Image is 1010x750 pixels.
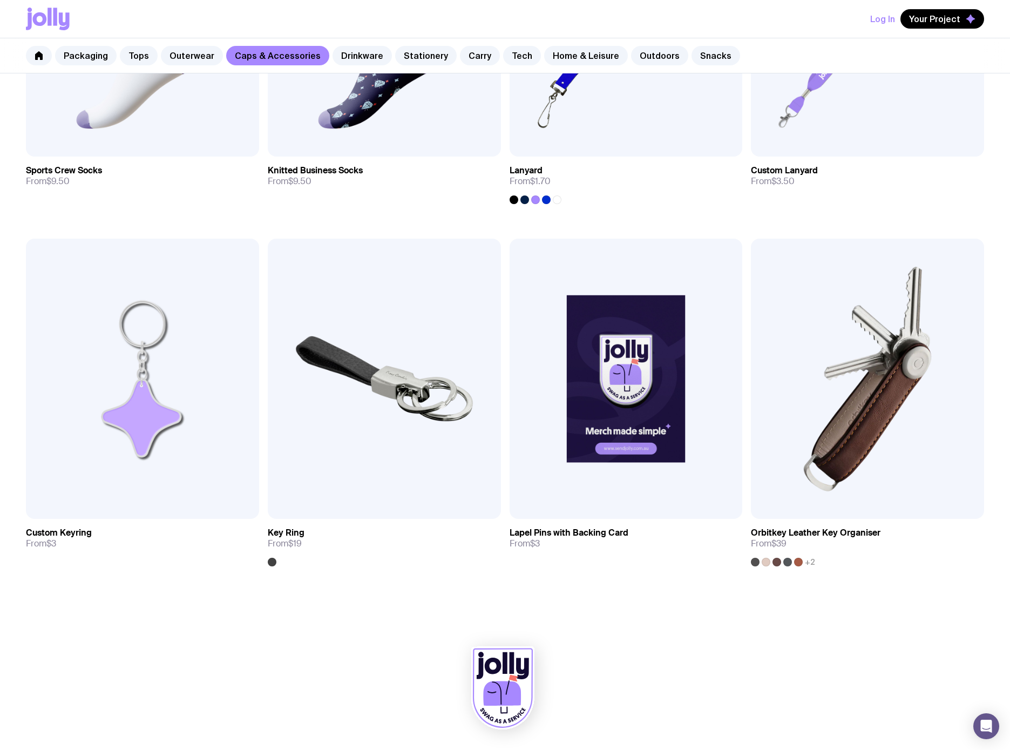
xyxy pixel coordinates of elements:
[268,538,302,549] span: From
[510,157,743,204] a: LanyardFrom$1.70
[460,46,500,65] a: Carry
[268,519,501,566] a: Key RingFrom$19
[120,46,158,65] a: Tops
[692,46,740,65] a: Snacks
[909,13,960,24] span: Your Project
[544,46,628,65] a: Home & Leisure
[26,165,102,176] h3: Sports Crew Socks
[161,46,223,65] a: Outerwear
[26,157,259,195] a: Sports Crew SocksFrom$9.50
[751,165,818,176] h3: Custom Lanyard
[268,528,304,538] h3: Key Ring
[226,46,329,65] a: Caps & Accessories
[510,176,551,187] span: From
[268,165,363,176] h3: Knitted Business Socks
[46,538,56,549] span: $3
[46,175,70,187] span: $9.50
[26,176,70,187] span: From
[973,713,999,739] div: Open Intercom Messenger
[530,538,540,549] span: $3
[751,528,880,538] h3: Orbitkey Leather Key Organiser
[900,9,984,29] button: Your Project
[751,519,984,566] a: Orbitkey Leather Key OrganiserFrom$39+2
[510,538,540,549] span: From
[268,176,311,187] span: From
[395,46,457,65] a: Stationery
[288,175,311,187] span: $9.50
[510,165,543,176] h3: Lanyard
[333,46,392,65] a: Drinkware
[805,558,815,566] span: +2
[26,538,56,549] span: From
[530,175,551,187] span: $1.70
[870,9,895,29] button: Log In
[55,46,117,65] a: Packaging
[751,538,787,549] span: From
[268,157,501,195] a: Knitted Business SocksFrom$9.50
[771,538,787,549] span: $39
[26,528,92,538] h3: Custom Keyring
[751,176,795,187] span: From
[771,175,795,187] span: $3.50
[510,519,743,558] a: Lapel Pins with Backing CardFrom$3
[503,46,541,65] a: Tech
[288,538,302,549] span: $19
[751,157,984,195] a: Custom LanyardFrom$3.50
[631,46,688,65] a: Outdoors
[510,528,628,538] h3: Lapel Pins with Backing Card
[26,519,259,558] a: Custom KeyringFrom$3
